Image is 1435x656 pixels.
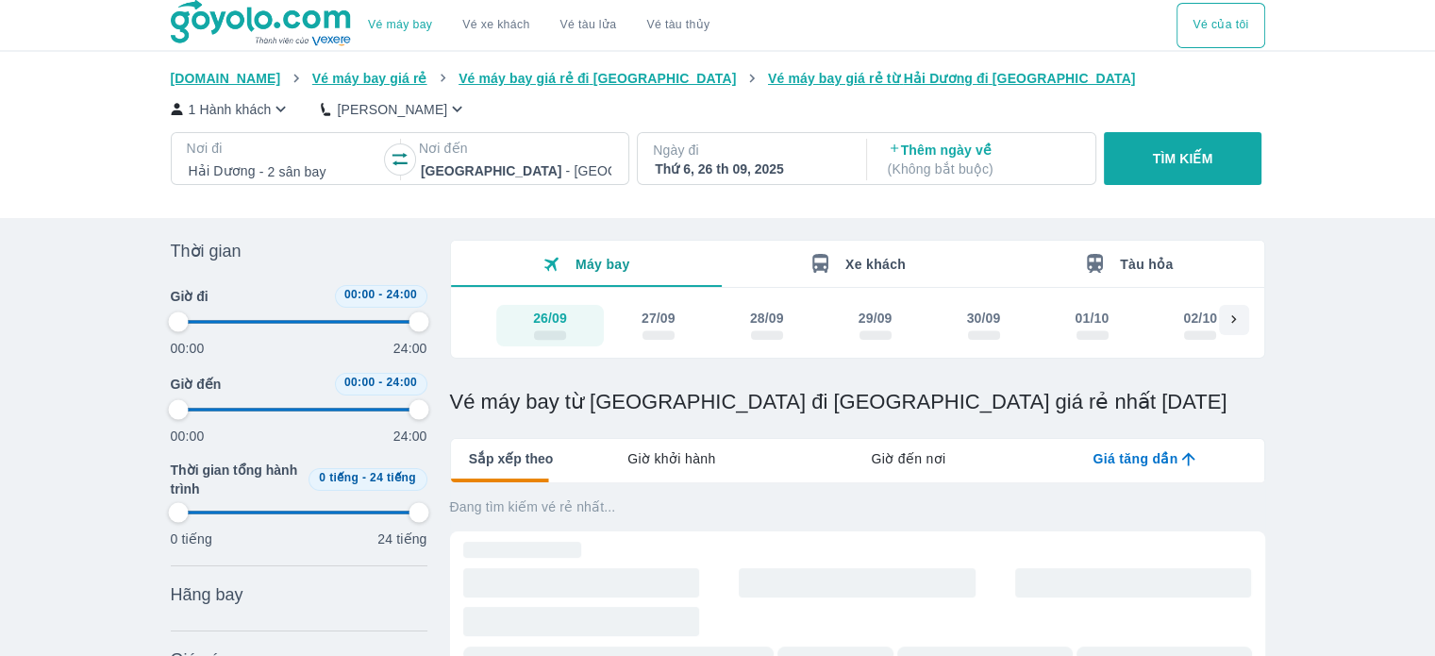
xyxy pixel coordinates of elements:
button: [PERSON_NAME] [321,99,467,119]
span: Giờ đi [171,287,209,306]
div: Thứ 6, 26 th 09, 2025 [655,160,845,178]
p: Ngày đi [653,141,847,160]
p: Thêm ngày về [888,141,1078,178]
span: - [378,288,382,301]
div: lab API tabs example [553,439,1263,479]
p: Nơi đi [187,139,381,158]
span: Thời gian [171,240,242,262]
span: 00:00 [344,288,375,301]
span: [DOMAIN_NAME] [171,71,281,86]
a: Vé tàu lửa [545,3,632,48]
button: Vé của tôi [1176,3,1264,48]
p: 1 Hành khách [189,100,272,119]
div: choose transportation mode [1176,3,1264,48]
span: Giá tăng dần [1093,449,1177,468]
nav: breadcrumb [171,69,1265,88]
button: 1 Hành khách [171,99,292,119]
span: Sắp xếp theo [469,449,554,468]
p: TÌM KIẾM [1153,149,1213,168]
span: 0 tiếng [319,471,359,484]
p: 24:00 [393,339,427,358]
span: Giờ khởi hành [627,449,715,468]
span: - [362,471,366,484]
div: 30/09 [967,309,1001,328]
span: 24:00 [386,376,417,389]
span: Máy bay [576,257,630,272]
div: 27/09 [642,309,676,328]
p: [PERSON_NAME] [337,100,447,119]
span: Thời gian tổng hành trình [171,461,301,498]
div: 01/10 [1076,309,1110,328]
h1: Vé máy bay từ [GEOGRAPHIC_DATA] đi [GEOGRAPHIC_DATA] giá rẻ nhất [DATE] [450,389,1265,415]
div: 02/10 [1183,309,1217,328]
p: 00:00 [171,339,205,358]
button: TÌM KIẾM [1104,132,1261,185]
div: choose transportation mode [353,3,725,48]
p: Đang tìm kiếm vé rẻ nhất... [450,497,1265,516]
span: Vé máy bay giá rẻ [312,71,427,86]
span: 24:00 [386,288,417,301]
span: Hãng bay [171,583,243,606]
div: 29/09 [859,309,893,328]
span: Tàu hỏa [1120,257,1174,272]
span: Giờ đến nơi [871,449,945,468]
span: 00:00 [344,376,375,389]
span: Giờ đến [171,375,222,394]
span: Xe khách [845,257,906,272]
p: 24 tiếng [377,530,426,548]
span: Vé máy bay giá rẻ đi [GEOGRAPHIC_DATA] [459,71,736,86]
p: 24:00 [393,427,427,446]
span: - [378,376,382,389]
button: Vé tàu thủy [631,3,725,48]
p: Nơi đến [419,139,613,158]
span: Vé máy bay giá rẻ từ Hải Dương đi [GEOGRAPHIC_DATA] [768,71,1136,86]
p: ( Không bắt buộc ) [888,160,1078,178]
p: 00:00 [171,427,205,446]
a: Vé xe khách [462,18,529,32]
a: Vé máy bay [368,18,432,32]
p: 0 tiếng [171,530,212,548]
div: scrollable day and price [496,305,1219,346]
div: 28/09 [750,309,784,328]
span: 24 tiếng [370,471,416,484]
div: 26/09 [533,309,567,328]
